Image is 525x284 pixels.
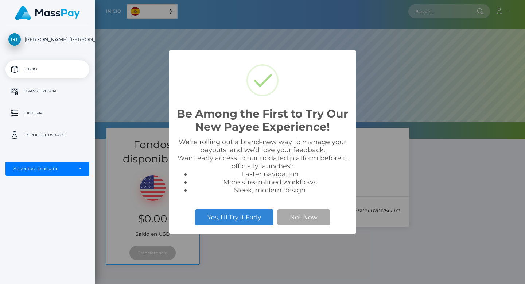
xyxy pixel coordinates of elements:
[5,162,89,176] button: Acuerdos de usuario
[8,130,86,141] p: Perfil del usuario
[176,138,349,194] div: We're rolling out a brand-new way to manage your payouts, and we’d love your feedback. Want early...
[191,186,349,194] li: Sleek, modern design
[5,36,89,43] span: [PERSON_NAME] [PERSON_NAME]
[8,64,86,75] p: Inicio
[15,6,80,20] img: MassPay
[176,107,349,134] h2: Be Among the First to Try Our New Payee Experience!
[8,108,86,119] p: Historia
[195,209,273,225] button: Yes, I’ll Try It Early
[191,170,349,178] li: Faster navigation
[8,86,86,97] p: Transferencia
[191,178,349,186] li: More streamlined workflows
[277,209,330,225] button: Not Now
[13,166,73,172] div: Acuerdos de usuario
